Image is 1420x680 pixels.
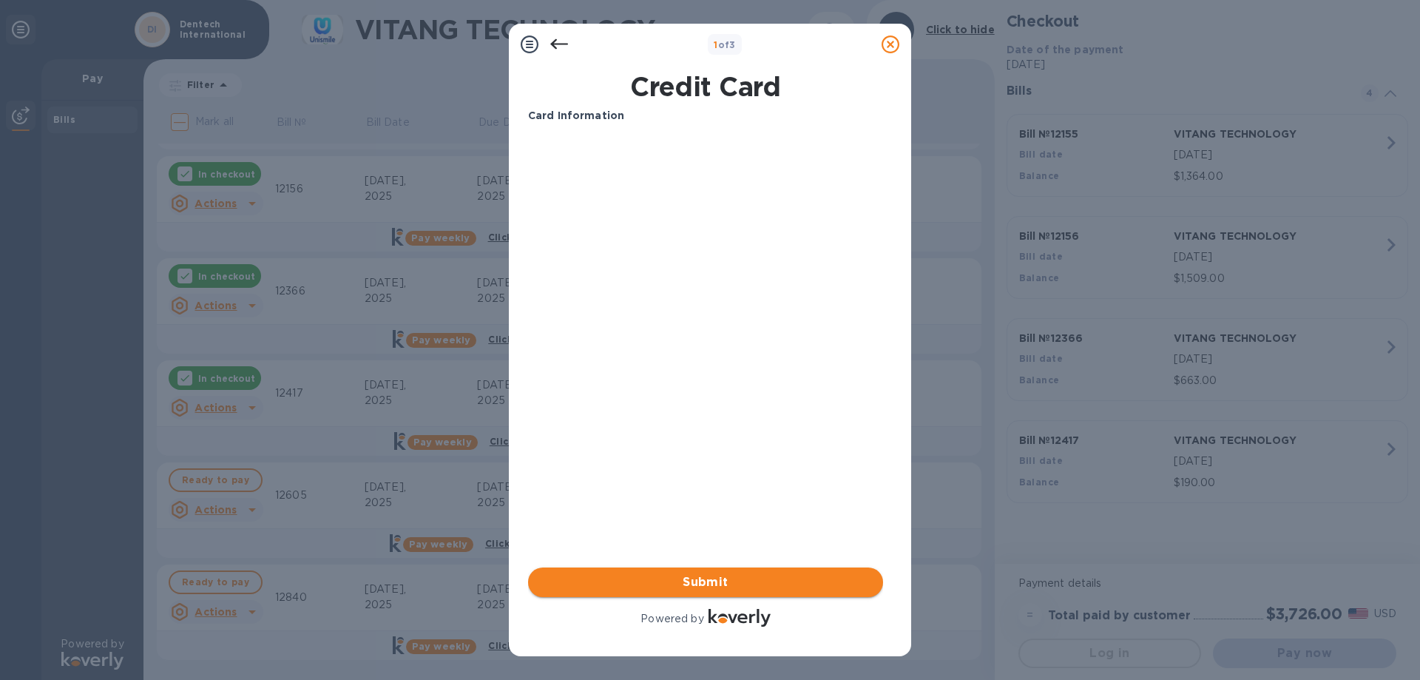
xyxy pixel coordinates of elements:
p: Powered by [640,611,703,627]
h1: Credit Card [522,71,889,102]
button: Submit [528,568,883,597]
span: 1 [714,39,717,50]
b: of 3 [714,39,736,50]
span: Submit [540,573,871,591]
b: Card Information [528,110,624,121]
img: Logo [709,609,771,627]
iframe: Your browser does not support iframes [528,135,883,357]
